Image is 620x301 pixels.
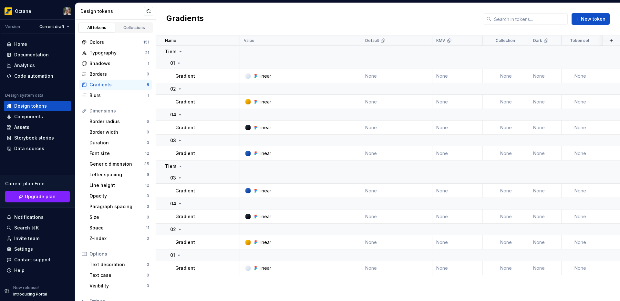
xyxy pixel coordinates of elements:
button: Help [4,265,71,276]
div: Options [89,251,149,257]
span: Current draft [39,24,64,29]
td: None [562,95,599,109]
div: 12 [145,151,149,156]
a: Size0 [87,212,152,222]
div: linear [260,124,271,131]
input: Search in tokens... [491,13,568,25]
a: Paragraph spacing3 [87,201,152,212]
td: None [529,184,562,198]
div: Font size [89,150,145,157]
div: 0 [147,193,149,199]
a: Colors151 [79,37,152,47]
div: Border width [89,129,147,135]
p: KMV [436,38,445,43]
p: Dark [533,38,542,43]
span: New token [581,16,605,22]
div: 1 [148,93,149,98]
div: 6 [147,119,149,124]
a: Opacity0 [87,191,152,201]
h2: Gradients [166,13,204,25]
p: Tiers [165,163,177,170]
td: None [361,235,432,249]
td: None [483,184,529,198]
p: Gradient [175,99,195,105]
div: linear [260,150,271,157]
a: Borders0 [79,69,152,79]
td: None [529,69,562,83]
p: 03 [170,175,176,181]
button: Search ⌘K [4,223,71,233]
div: linear [260,73,271,79]
button: OctaneTiago [1,4,74,18]
td: None [432,184,483,198]
td: None [529,146,562,160]
p: Token set [570,38,589,43]
div: Dimensions [89,108,149,114]
div: Notifications [14,214,44,220]
button: Current draft [36,22,72,31]
button: New token [572,13,610,25]
td: None [562,235,599,249]
td: None [562,121,599,135]
td: None [361,69,432,83]
td: None [432,235,483,249]
div: Current plan : Free [5,180,70,187]
a: Documentation [4,50,71,60]
div: Line height [89,182,145,189]
td: None [361,209,432,224]
a: Border width0 [87,127,152,137]
td: None [562,184,599,198]
div: Design tokens [14,103,47,109]
div: All tokens [81,25,113,30]
div: 1 [148,61,149,66]
td: None [361,184,432,198]
td: None [483,209,529,224]
td: None [483,95,529,109]
div: Paragraph spacing [89,203,147,210]
div: Z-index [89,235,147,242]
a: Space11 [87,223,152,233]
div: 9 [147,172,149,177]
div: linear [260,188,271,194]
a: Typography21 [79,48,152,58]
div: 12 [145,183,149,188]
div: 0 [147,283,149,288]
div: Components [14,113,43,120]
div: Blurs [89,92,148,99]
div: linear [260,239,271,246]
div: Space [89,225,146,231]
div: Opacity [89,193,147,199]
div: Code automation [14,73,53,79]
td: None [529,261,562,275]
td: None [562,146,599,160]
div: Contact support [14,257,51,263]
td: None [483,261,529,275]
p: Default [365,38,379,43]
a: Font size12 [87,148,152,159]
a: Z-index0 [87,233,152,244]
div: Generic dimension [89,161,144,167]
div: Design system data [5,93,43,98]
div: Documentation [14,52,49,58]
p: 01 [170,252,175,258]
p: Tiers [165,48,177,55]
td: None [483,121,529,135]
td: None [361,261,432,275]
a: Generic dimension35 [87,159,152,169]
a: Storybook stories [4,133,71,143]
a: Border radius6 [87,116,152,127]
div: 3 [147,204,149,209]
img: e8093afa-4b23-4413-bf51-00cde92dbd3f.png [5,7,12,15]
p: Gradient [175,150,195,157]
div: Gradients [89,82,147,88]
td: None [529,95,562,109]
p: Gradient [175,73,195,79]
div: Design tokens [80,8,144,15]
div: Assets [14,124,29,131]
a: Design tokens [4,101,71,111]
div: Visibility [89,283,147,289]
p: Collection [496,38,515,43]
div: Text case [89,272,147,278]
a: Upgrade plan [5,191,70,202]
div: 0 [147,236,149,241]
